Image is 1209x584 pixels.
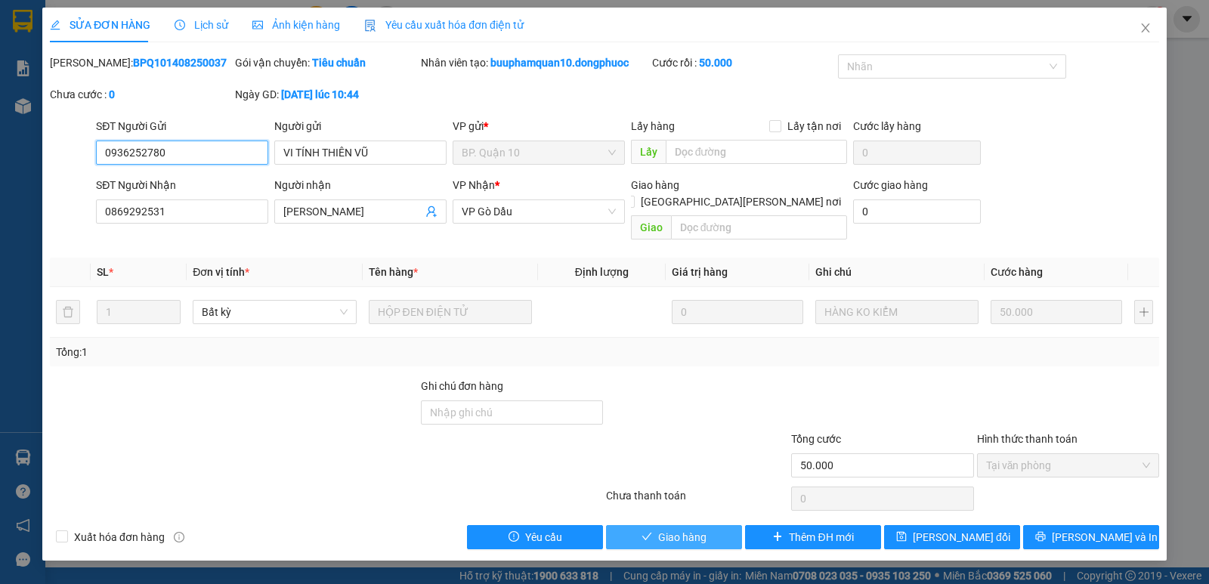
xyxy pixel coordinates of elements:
[1052,529,1158,545] span: [PERSON_NAME] và In
[671,215,848,239] input: Dọc đường
[791,433,841,445] span: Tổng cước
[853,120,921,132] label: Cước lấy hàng
[631,215,671,239] span: Giao
[631,120,675,132] span: Lấy hàng
[56,344,468,360] div: Tổng: 1
[913,529,1010,545] span: [PERSON_NAME] đổi
[986,454,1150,477] span: Tại văn phòng
[745,525,881,549] button: plusThêm ĐH mới
[772,531,783,543] span: plus
[96,118,268,134] div: SĐT Người Gửi
[658,529,707,545] span: Giao hàng
[789,529,853,545] span: Thêm ĐH mới
[699,57,732,69] b: 50.000
[575,266,629,278] span: Định lượng
[467,525,603,549] button: exclamation-circleYêu cầu
[525,529,562,545] span: Yêu cầu
[642,531,652,543] span: check
[853,179,928,191] label: Cước giao hàng
[174,532,184,542] span: info-circle
[364,19,524,31] span: Yêu cầu xuất hóa đơn điện tử
[274,118,447,134] div: Người gửi
[991,300,1122,324] input: 0
[175,20,185,30] span: clock-circle
[453,179,495,191] span: VP Nhận
[281,88,359,100] b: [DATE] lúc 10:44
[977,433,1078,445] label: Hình thức thanh toán
[1035,531,1046,543] span: printer
[421,400,603,425] input: Ghi chú đơn hàng
[312,57,366,69] b: Tiêu chuẩn
[421,380,504,392] label: Ghi chú đơn hàng
[652,54,834,71] div: Cước rồi :
[193,266,249,278] span: Đơn vị tính
[50,19,150,31] span: SỬA ĐƠN HÀNG
[96,177,268,193] div: SĐT Người Nhận
[1134,300,1153,324] button: plus
[781,118,847,134] span: Lấy tận nơi
[896,531,907,543] span: save
[252,19,340,31] span: Ảnh kiện hàng
[235,86,417,103] div: Ngày GD:
[364,20,376,32] img: icon
[809,258,985,287] th: Ghi chú
[1124,8,1167,50] button: Close
[604,487,790,514] div: Chưa thanh toán
[635,193,847,210] span: [GEOGRAPHIC_DATA][PERSON_NAME] nơi
[672,266,728,278] span: Giá trị hàng
[606,525,742,549] button: checkGiao hàng
[133,57,227,69] b: BPQ101408250037
[50,20,60,30] span: edit
[369,266,418,278] span: Tên hàng
[853,199,981,224] input: Cước giao hàng
[853,141,981,165] input: Cước lấy hàng
[666,140,848,164] input: Dọc đường
[631,179,679,191] span: Giao hàng
[462,200,616,223] span: VP Gò Dầu
[235,54,417,71] div: Gói vận chuyển:
[631,140,666,164] span: Lấy
[1023,525,1159,549] button: printer[PERSON_NAME] và In
[991,266,1043,278] span: Cước hàng
[884,525,1020,549] button: save[PERSON_NAME] đổi
[369,300,532,324] input: VD: Bàn, Ghế
[175,19,228,31] span: Lịch sử
[490,57,629,69] b: buuphamquan10.dongphuoc
[252,20,263,30] span: picture
[202,301,347,323] span: Bất kỳ
[50,54,232,71] div: [PERSON_NAME]:
[56,300,80,324] button: delete
[462,141,616,164] span: BP. Quận 10
[815,300,979,324] input: Ghi Chú
[274,177,447,193] div: Người nhận
[68,529,171,545] span: Xuất hóa đơn hàng
[421,54,650,71] div: Nhân viên tạo:
[109,88,115,100] b: 0
[50,86,232,103] div: Chưa cước :
[672,300,803,324] input: 0
[453,118,625,134] div: VP gửi
[97,266,109,278] span: SL
[509,531,519,543] span: exclamation-circle
[1139,22,1152,34] span: close
[425,205,438,218] span: user-add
